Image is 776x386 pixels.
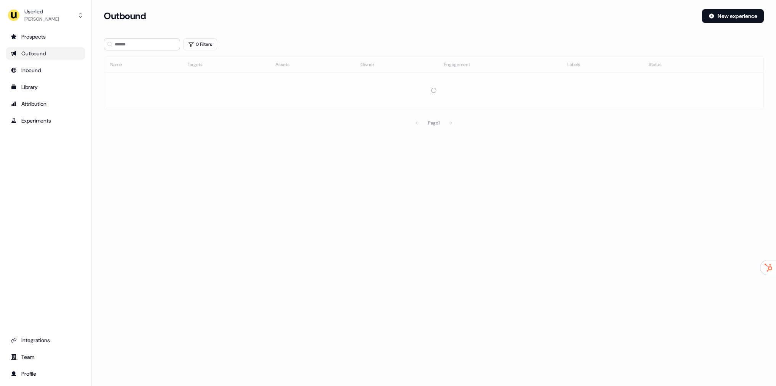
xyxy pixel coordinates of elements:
a: Go to experiments [6,115,85,127]
div: Integrations [11,336,80,344]
button: Userled[PERSON_NAME] [6,6,85,24]
a: Go to team [6,351,85,363]
div: Attribution [11,100,80,108]
div: Profile [11,370,80,378]
div: Inbound [11,66,80,74]
h3: Outbound [104,10,146,22]
div: Outbound [11,50,80,57]
a: Go to templates [6,81,85,93]
a: Go to attribution [6,98,85,110]
button: New experience [702,9,764,23]
div: Library [11,83,80,91]
div: [PERSON_NAME] [24,15,59,23]
a: Go to Inbound [6,64,85,76]
div: Team [11,353,80,361]
div: Experiments [11,117,80,124]
button: 0 Filters [183,38,217,50]
a: Go to outbound experience [6,47,85,60]
a: Go to prospects [6,31,85,43]
div: Userled [24,8,59,15]
a: Go to integrations [6,334,85,346]
div: Prospects [11,33,80,40]
a: Go to profile [6,368,85,380]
